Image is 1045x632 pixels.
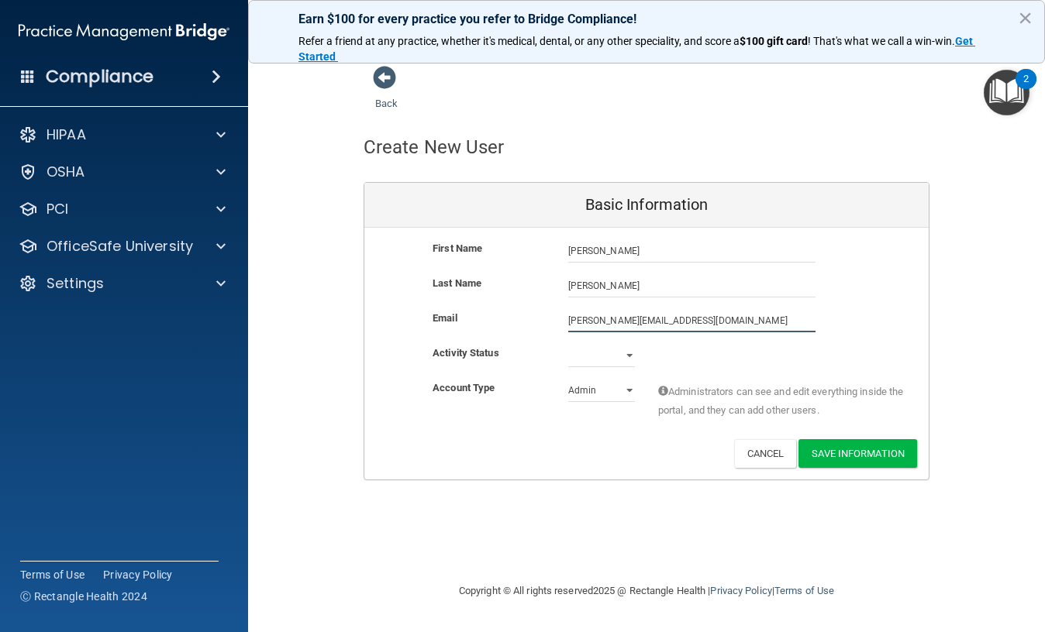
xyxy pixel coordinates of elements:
[103,567,173,582] a: Privacy Policy
[433,312,457,324] b: Email
[433,347,499,359] b: Activity Status
[47,163,85,181] p: OSHA
[20,589,147,604] span: Ⓒ Rectangle Health 2024
[740,35,808,47] strong: $100 gift card
[433,382,495,393] b: Account Type
[364,137,505,157] h4: Create New User
[298,12,995,26] p: Earn $100 for every practice you refer to Bridge Compliance!
[364,183,929,228] div: Basic Information
[298,35,975,63] a: Get Started
[19,274,226,293] a: Settings
[19,163,226,181] a: OSHA
[46,66,153,88] h4: Compliance
[375,79,398,109] a: Back
[1023,79,1029,99] div: 2
[47,200,68,218] p: PCI
[20,567,84,582] a: Terms of Use
[47,125,86,144] p: HIPAA
[298,35,740,47] span: Refer a friend at any practice, whether it's medical, dental, or any other speciality, and score a
[19,200,226,218] a: PCI
[19,16,229,47] img: PMB logo
[19,125,226,144] a: HIPAA
[984,70,1029,115] button: Open Resource Center, 2 new notifications
[798,439,917,468] button: Save Information
[19,237,226,256] a: OfficeSafe University
[433,277,481,289] b: Last Name
[433,242,482,254] b: First Name
[47,237,193,256] p: OfficeSafe University
[734,439,797,468] button: Cancel
[364,566,929,616] div: Copyright © All rights reserved 2025 @ Rectangle Health | |
[808,35,955,47] span: ! That's what we call a win-win.
[774,585,834,596] a: Terms of Use
[658,383,905,420] span: Administrators can see and edit everything inside the portal, and they can add other users.
[710,585,771,596] a: Privacy Policy
[1018,5,1033,30] button: Close
[47,274,104,293] p: Settings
